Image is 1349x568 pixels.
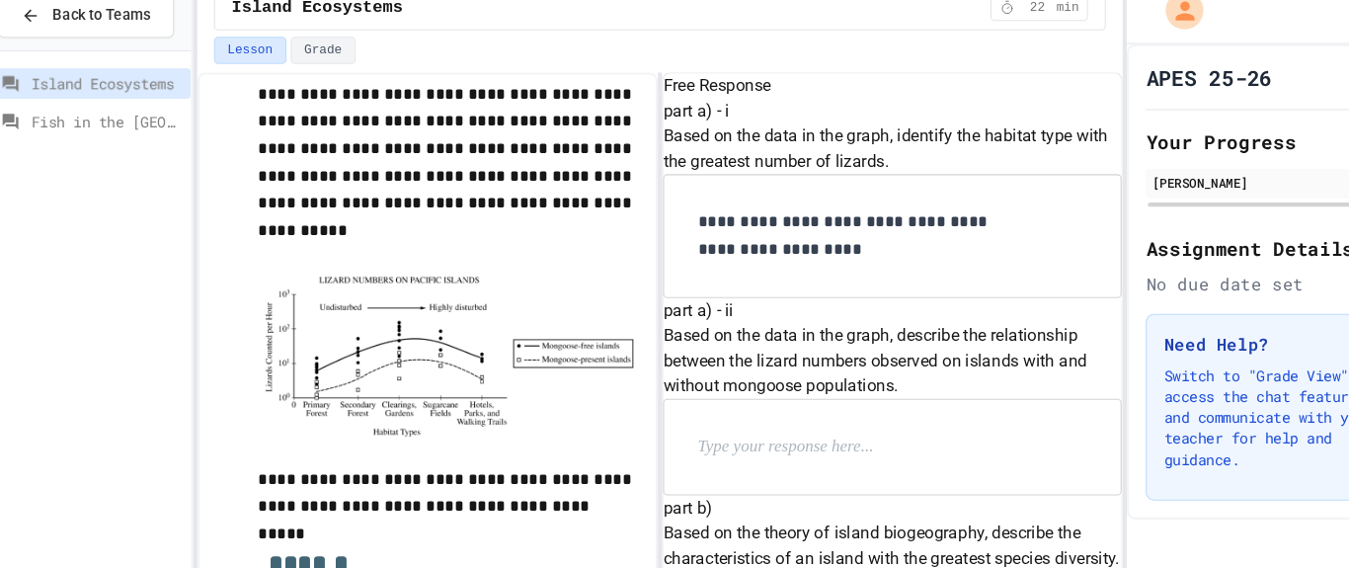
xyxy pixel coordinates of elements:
[644,90,1075,114] h6: Free Response
[1014,20,1036,36] span: min
[1096,8,1157,53] div: My Account
[644,114,1075,137] h6: part a) - i
[18,14,184,56] button: Back to Teams
[1104,184,1325,202] div: [PERSON_NAME]
[221,55,289,81] button: Lesson
[644,301,1075,325] h6: part a) - ii
[1098,277,1331,300] div: No due date set
[49,124,192,145] span: Fish in the [GEOGRAPHIC_DATA]
[69,25,161,45] span: Back to Teams
[49,89,192,110] span: Island Ecosystems
[1115,333,1314,357] h3: Need Help?
[644,487,1075,511] h6: part b)
[1115,365,1314,463] p: Switch to "Grade View" to access the chat feature and communicate with your teacher for help and ...
[644,325,1075,396] p: Based on the data in the graph, describe the relationship between the lizard numbers observed on ...
[644,137,1075,185] p: Based on the data in the graph, identify the habitat type with the greatest number of lizards.
[1098,241,1331,269] h2: Assignment Details
[644,511,1075,558] p: Based on the theory of island biogeography, describe the characteristics of an island with the gr...
[1098,80,1217,108] h1: APES 25-26
[238,16,399,40] span: Island Ecosystems
[293,55,355,81] button: Grade
[1098,140,1331,168] h2: Your Progress
[981,20,1012,36] span: 22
